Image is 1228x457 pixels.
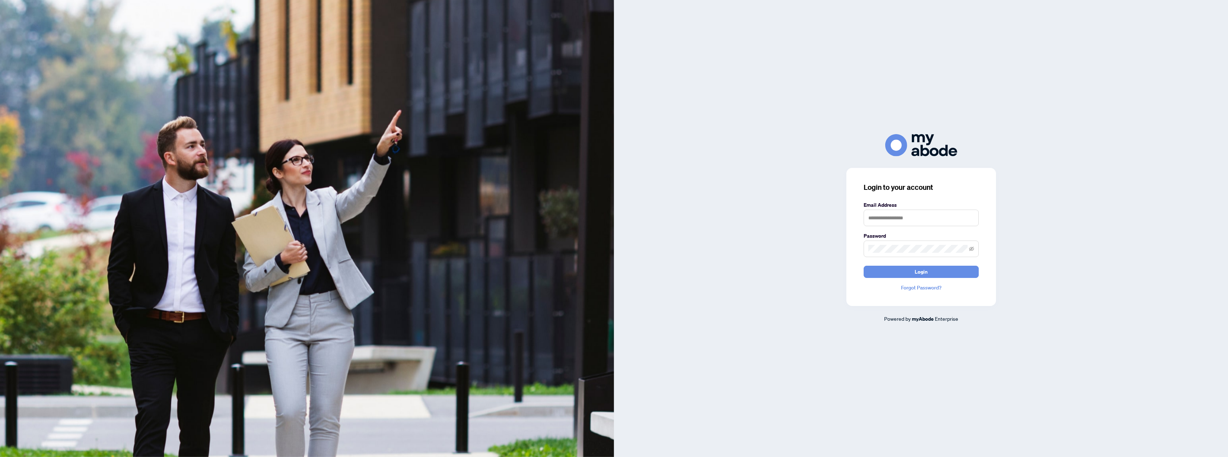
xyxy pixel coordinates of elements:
[864,232,979,240] label: Password
[915,266,928,278] span: Login
[912,315,934,323] a: myAbode
[864,201,979,209] label: Email Address
[864,284,979,292] a: Forgot Password?
[864,266,979,278] button: Login
[864,182,979,192] h3: Login to your account
[885,134,957,156] img: ma-logo
[935,315,958,322] span: Enterprise
[969,246,974,251] span: eye-invisible
[884,315,911,322] span: Powered by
